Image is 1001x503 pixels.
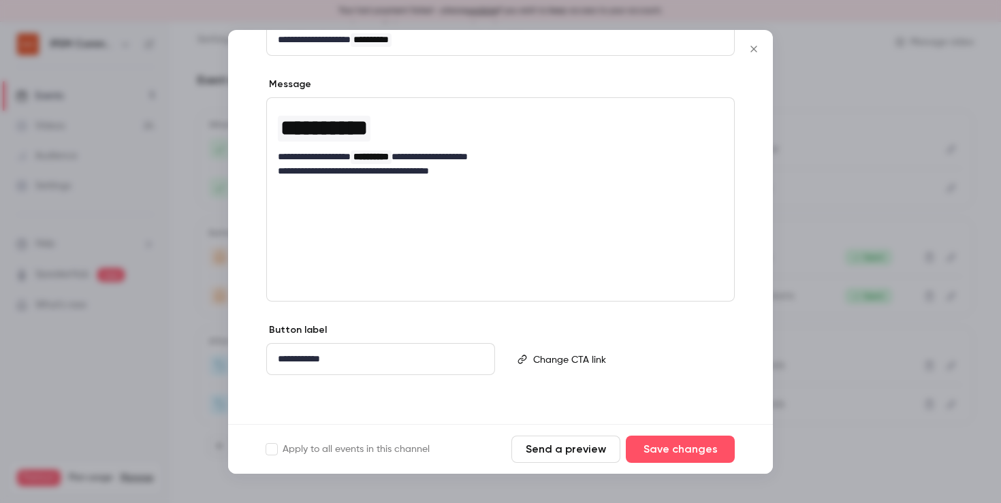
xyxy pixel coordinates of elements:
[267,25,734,55] div: editor
[740,35,767,63] button: Close
[266,442,430,456] label: Apply to all events in this channel
[267,98,734,186] div: editor
[626,436,735,463] button: Save changes
[528,344,733,375] div: editor
[266,323,327,337] label: Button label
[266,78,311,91] label: Message
[511,436,620,463] button: Send a preview
[267,344,494,374] div: editor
